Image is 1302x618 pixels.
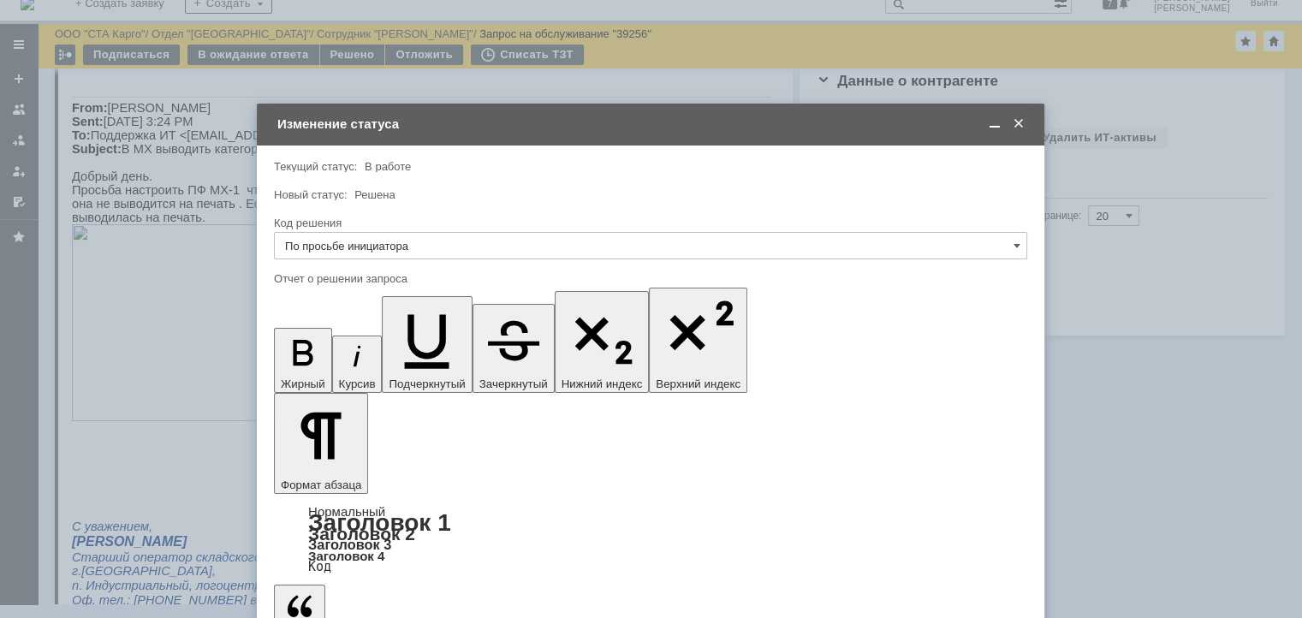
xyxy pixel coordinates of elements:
div: По просьбе инициатора [7,7,250,21]
a: Заголовок 1 [308,509,451,536]
span: Нижний индекс [562,377,643,390]
label: Текущий статус: [274,160,357,173]
span: Курсив [339,377,376,390]
a: Нормальный [308,504,385,519]
button: Подчеркнутый [382,296,472,393]
span: Решена [354,188,395,201]
button: Жирный [274,328,332,393]
button: Верхний индекс [649,288,747,393]
span: Зачеркнутый [479,377,548,390]
a: Заголовок 2 [308,524,415,544]
button: Формат абзаца [274,393,368,494]
a: Заголовок 3 [308,537,391,552]
span: В работе [365,160,411,173]
span: Жирный [281,377,325,390]
div: Отчет о решении запроса [274,273,1024,284]
span: Формат абзаца [281,478,361,491]
div: Изменение статуса [277,116,1027,132]
button: Курсив [332,336,383,393]
button: Нижний индекс [555,291,650,393]
span: Закрыть [1010,116,1027,132]
span: Подчеркнутый [389,377,465,390]
label: Новый статус: [274,188,348,201]
span: Свернуть (Ctrl + M) [986,116,1003,132]
a: Код [308,559,331,574]
button: Зачеркнутый [473,304,555,393]
a: Заголовок 4 [308,549,384,563]
div: Формат абзаца [274,506,1027,573]
span: Верхний индекс [656,377,740,390]
div: Код решения [274,217,1024,229]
